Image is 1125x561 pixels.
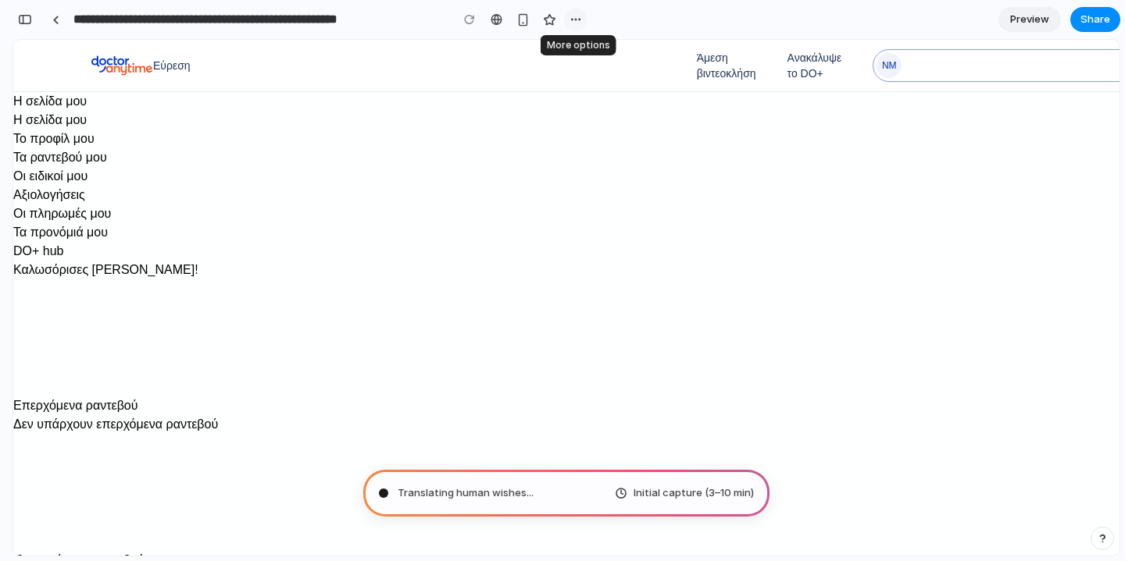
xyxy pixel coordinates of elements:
[398,485,534,501] span: Translating human wishes ...
[541,35,616,55] div: More options
[1080,12,1110,27] span: Share
[774,10,829,41] span: Ανακάλυψε το DO+
[634,485,754,501] span: Initial capture (3–10 min)
[998,7,1061,32] a: Preview
[684,10,743,41] span: Άμεση βιντεοκλήση
[863,13,888,38] div: NM
[1010,12,1049,27] span: Preview
[78,13,140,38] img: doctoranytime logo
[140,9,415,42] a: Εύρεση
[78,13,140,38] a: doctoranytime
[774,9,829,42] a: Ανακάλυψε το DO+
[140,18,177,34] span: Εύρεση
[446,9,743,42] a: Άμεση βιντεοκλήση
[77,12,78,13] span: doctoranytime
[1070,7,1120,32] button: Share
